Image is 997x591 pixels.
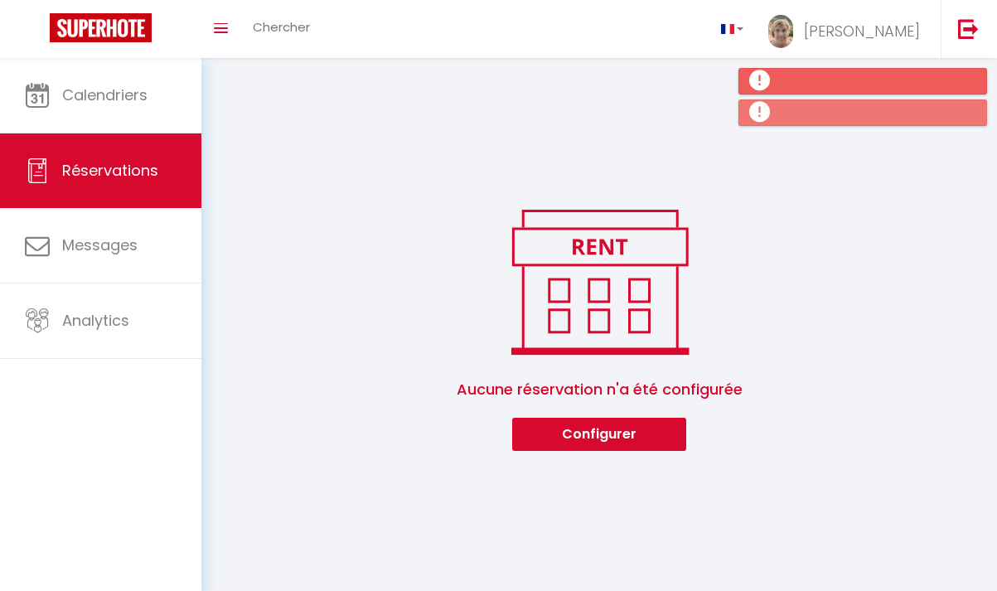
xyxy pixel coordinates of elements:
[253,18,310,36] span: Chercher
[62,85,148,105] span: Calendriers
[221,361,977,418] span: Aucune réservation n'a été configurée
[62,235,138,255] span: Messages
[494,202,705,361] img: rent.png
[62,310,129,331] span: Analytics
[62,160,158,181] span: Réservations
[512,418,686,451] button: Configurer
[804,21,920,41] span: [PERSON_NAME]
[768,15,793,48] img: ...
[958,18,979,39] img: logout
[50,13,152,42] img: Super Booking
